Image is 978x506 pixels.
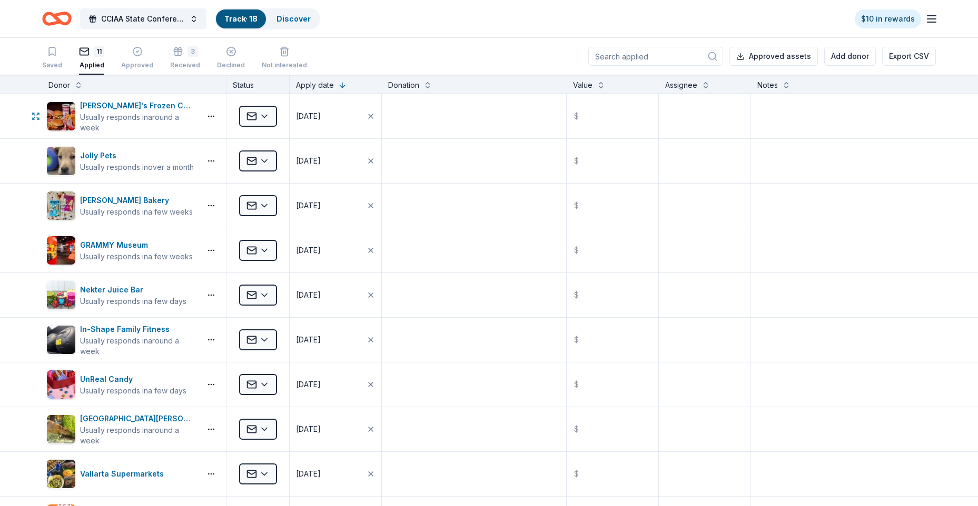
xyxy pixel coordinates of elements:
button: [DATE] [290,452,381,496]
button: Image for Vallarta SupermarketsVallarta Supermarkets [46,459,196,489]
div: Status [226,75,290,94]
button: Saved [42,42,62,75]
div: [DATE] [296,468,321,480]
div: Received [170,61,200,69]
div: [DATE] [296,289,321,301]
div: UnReal Candy [80,373,186,386]
button: Approved assets [729,47,818,66]
div: Declined [217,61,245,69]
button: [DATE] [290,228,381,272]
div: 11 [94,46,104,57]
img: Image for In-Shape Family Fitness [47,326,75,354]
div: Apply date [296,79,334,92]
div: [GEOGRAPHIC_DATA][PERSON_NAME] [80,412,196,425]
div: Value [573,79,592,92]
div: Vallarta Supermarkets [80,468,168,480]
button: [DATE] [290,407,381,451]
a: $10 in rewards [855,9,921,28]
div: [PERSON_NAME] Bakery [80,194,193,207]
div: 3 [187,46,198,57]
img: Image for GRAMMY Museum [47,236,75,265]
button: Image for Nekter Juice BarNekter Juice BarUsually responds ina few days [46,280,196,310]
button: Image for Freddy's Frozen Custard & Steakburgers[PERSON_NAME]'s Frozen Custard & SteakburgersUsua... [46,99,196,133]
img: Image for Jolly Pets [47,147,75,175]
div: Nekter Juice Bar [80,284,186,296]
button: Approved [121,42,153,75]
button: 3Received [170,42,200,75]
input: Search applied [588,47,723,66]
div: [DATE] [296,333,321,346]
img: Image for Bobo's Bakery [47,191,75,220]
div: Donation [388,79,419,92]
span: CCIAA State Conference 2025 [101,13,185,25]
button: [DATE] [290,362,381,407]
div: Applied [79,61,104,69]
button: Image for Jolly PetsJolly PetsUsually responds inover a month [46,146,196,176]
div: [DATE] [296,110,321,123]
div: Assignee [665,79,697,92]
div: Donor [48,79,70,92]
button: Image for GRAMMY MuseumGRAMMY MuseumUsually responds ina few weeks [46,236,196,265]
img: Image for Santa Barbara Zoo [47,415,75,443]
div: [DATE] [296,199,321,212]
div: [PERSON_NAME]'s Frozen Custard & Steakburgers [80,99,196,112]
div: Usually responds in around a week [80,425,196,446]
div: In-Shape Family Fitness [80,323,196,336]
div: [DATE] [296,378,321,391]
div: GRAMMY Museum [80,239,193,251]
a: Track· 18 [224,14,258,23]
button: Export CSV [882,47,936,66]
button: 11Applied [79,42,104,75]
button: Image for Santa Barbara Zoo[GEOGRAPHIC_DATA][PERSON_NAME]Usually responds inaround a week [46,412,196,446]
div: Approved [121,61,153,69]
div: Usually responds in around a week [80,336,196,357]
div: Notes [757,79,778,92]
button: Image for In-Shape Family FitnessIn-Shape Family FitnessUsually responds inaround a week [46,323,196,357]
div: Jolly Pets [80,149,194,162]
button: [DATE] [290,273,381,317]
button: [DATE] [290,318,381,362]
div: Usually responds in a few days [80,296,186,307]
div: Usually responds in a few days [80,386,186,396]
button: Image for Bobo's Bakery[PERSON_NAME] BakeryUsually responds ina few weeks [46,191,196,220]
button: CCIAA State Conference 2025 [80,8,206,29]
div: Usually responds in a few weeks [80,207,193,217]
div: [DATE] [296,244,321,257]
div: Saved [42,61,62,69]
img: Image for Vallarta Supermarkets [47,460,75,488]
button: Track· 18Discover [215,8,320,29]
button: [DATE] [290,94,381,138]
img: Image for UnReal Candy [47,370,75,399]
button: Not interested [262,42,307,75]
button: Declined [217,42,245,75]
div: Usually responds in a few weeks [80,251,193,262]
a: Discover [276,14,311,23]
a: Home [42,6,72,31]
div: [DATE] [296,423,321,436]
img: Image for Nekter Juice Bar [47,281,75,309]
div: Usually responds in over a month [80,162,194,173]
button: [DATE] [290,184,381,228]
div: Usually responds in around a week [80,112,196,133]
div: Not interested [262,61,307,69]
button: Add donor [824,47,876,66]
div: [DATE] [296,155,321,167]
img: Image for Freddy's Frozen Custard & Steakburgers [47,102,75,130]
button: [DATE] [290,139,381,183]
button: Image for UnReal CandyUnReal CandyUsually responds ina few days [46,370,196,399]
